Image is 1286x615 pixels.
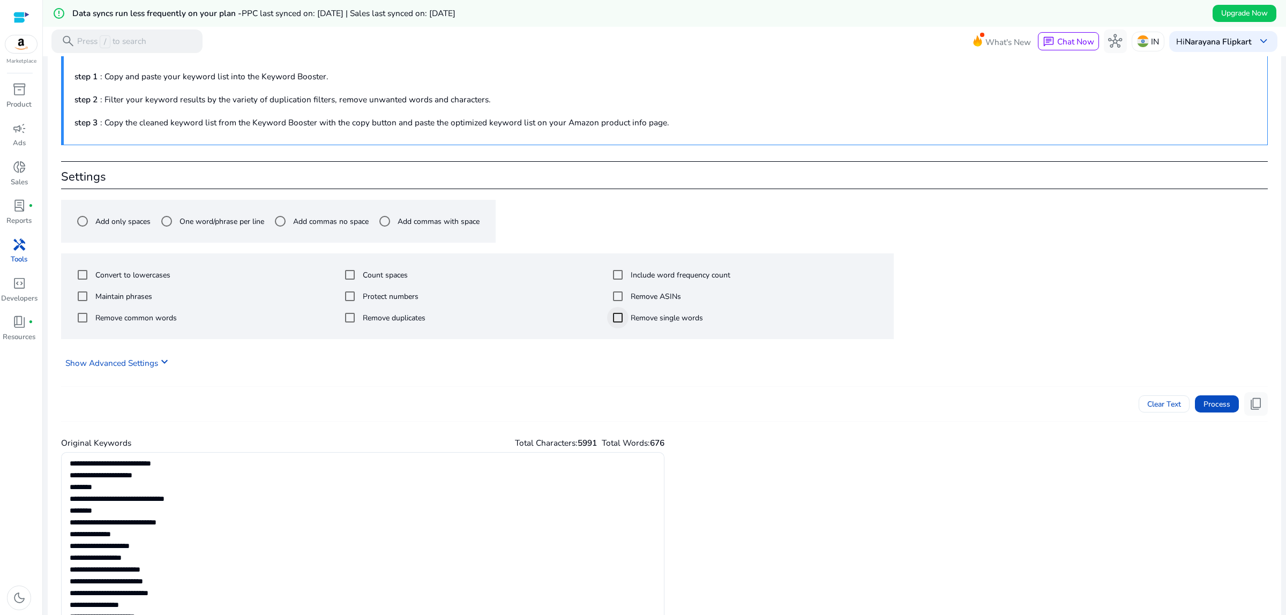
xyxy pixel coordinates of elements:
img: amazon.svg [5,35,38,53]
p: Press to search [77,35,146,48]
p: Marketplace [6,57,36,65]
label: Protect numbers [361,291,418,302]
label: Count spaces [361,269,408,281]
b: step 2 [74,94,98,105]
label: One word/phrase per line [177,216,264,227]
span: What's New [985,33,1031,51]
b: 676 [650,437,664,448]
span: fiber_manual_record [28,204,33,208]
span: code_blocks [12,276,26,290]
p: Total Words: [602,437,664,449]
span: Process [1203,399,1230,410]
a: Show Advanced Settings [65,357,158,369]
span: lab_profile [12,199,26,213]
span: search [61,34,75,48]
b: step 3 [74,117,98,128]
span: Chat Now [1057,36,1094,47]
button: chatChat Now [1038,32,1098,50]
span: fiber_manual_record [28,320,33,325]
p: Reports [6,216,32,227]
span: donut_small [12,160,26,174]
label: Include word frequency count [629,269,730,281]
label: Maintain phrases [93,291,152,302]
span: Clear Text [1147,399,1181,410]
p: Product [6,100,32,110]
p: : Filter your keyword results by the variety of duplication filters, remove unwanted words and ch... [74,93,1257,106]
img: in.svg [1137,35,1149,47]
p: Ads [13,138,26,149]
h3: Settings [61,170,1268,184]
span: / [100,35,110,48]
mat-icon: keyboard_arrow_down [158,355,171,368]
button: content_copy [1244,392,1268,416]
span: content_copy [1249,397,1263,411]
span: hub [1108,34,1122,48]
h5: Data syncs run less frequently on your plan - [72,9,455,18]
label: Add only spaces [93,216,151,227]
label: Remove ASINs [629,291,681,302]
p: IN [1151,32,1159,51]
label: Convert to lowercases [93,269,170,281]
label: Remove duplicates [361,312,425,324]
b: 5991 [578,437,597,448]
button: hub [1104,29,1127,53]
p: Tools [11,254,27,265]
span: dark_mode [12,591,26,605]
p: : Copy and paste your keyword list into the Keyword Booster. [74,70,1257,82]
p: : Copy the cleaned keyword list from the Keyword Booster with the copy button and paste the optim... [74,116,1257,129]
label: Remove common words [93,312,177,324]
button: Process [1195,395,1239,412]
p: Resources [3,332,35,343]
mat-icon: error_outline [53,7,65,20]
b: step 1 [74,71,98,82]
span: PPC last synced on: [DATE] | Sales last synced on: [DATE] [242,7,455,19]
span: campaign [12,122,26,136]
span: inventory_2 [12,82,26,96]
label: Add commas no space [291,216,369,227]
span: Upgrade Now [1221,7,1268,19]
p: Hi [1176,37,1252,46]
span: handyman [12,238,26,252]
button: Clear Text [1139,395,1190,412]
b: Narayana Flipkart [1185,36,1252,47]
span: keyboard_arrow_down [1257,34,1270,48]
p: Sales [11,177,28,188]
mat-expansion-panel-header: Show Advanced Settings [53,350,1268,376]
span: chat [1043,36,1055,48]
p: Total Characters: [515,437,597,449]
p: Developers [1,294,38,304]
span: book_4 [12,315,26,329]
p: Original Keywords [61,437,131,449]
label: Add commas with space [395,216,480,227]
button: Upgrade Now [1213,5,1276,22]
label: Remove single words [629,312,703,324]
